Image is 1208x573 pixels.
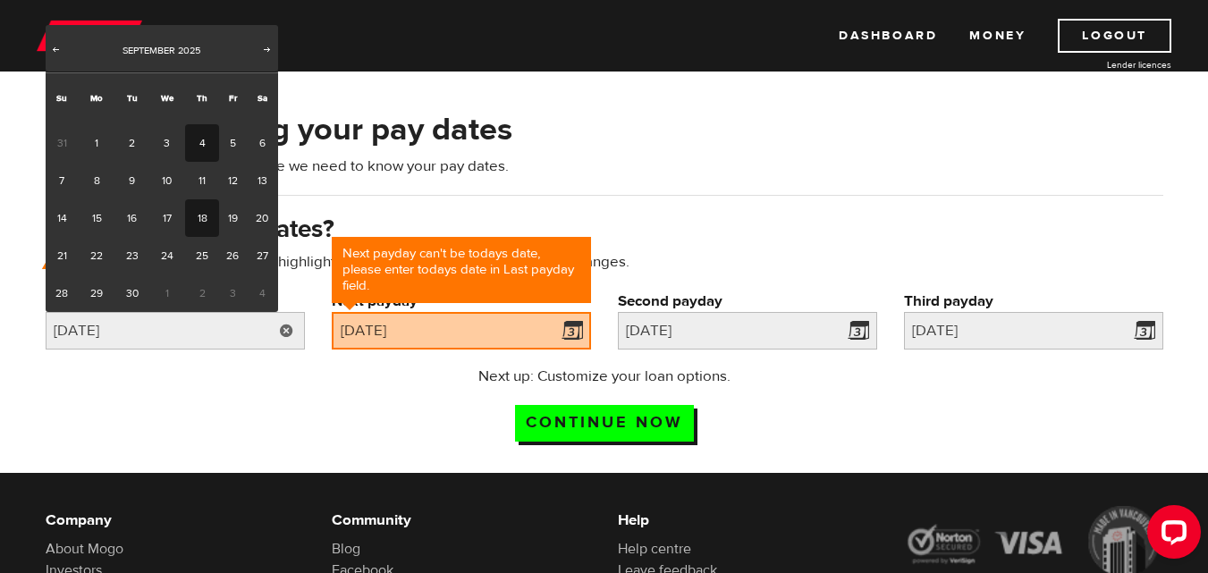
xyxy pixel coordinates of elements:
span: Saturday [258,92,267,104]
a: 26 [219,237,247,274]
a: Blog [332,540,360,558]
h6: Help [618,510,877,531]
a: 10 [148,162,185,199]
a: 30 [115,274,148,312]
a: 17 [148,199,185,237]
a: 29 [79,274,115,312]
a: 8 [79,162,115,199]
a: 16 [115,199,148,237]
h3: When are your pay dates? [46,215,1163,244]
a: Lender licences [1037,58,1171,72]
a: 22 [79,237,115,274]
a: Dashboard [839,19,937,53]
a: About Mogo [46,540,123,558]
iframe: LiveChat chat widget [1133,498,1208,573]
a: 18 [185,199,218,237]
span: Wednesday [161,92,173,104]
p: Next up: Customize your loan options. [427,366,781,387]
a: 9 [115,162,148,199]
label: Second payday [618,291,877,312]
p: To calculate your payment schedule we need to know your pay dates. [46,156,1163,177]
label: Third payday [904,291,1163,312]
a: 15 [79,199,115,237]
a: 5 [219,124,247,162]
span: 4 [247,274,278,312]
a: 12 [219,162,247,199]
span: Thursday [197,92,207,104]
a: 25 [185,237,218,274]
span: Sunday [56,92,67,104]
a: Money [969,19,1026,53]
a: 4 [185,124,218,162]
span: September [122,44,175,57]
span: Monday [90,92,103,104]
h2: Start by entering your pay dates [46,111,1163,148]
a: 27 [247,237,278,274]
span: 2 [185,274,218,312]
a: 14 [46,199,79,237]
a: 19 [219,199,247,237]
span: 1 [148,274,185,312]
a: 7 [46,162,79,199]
a: 1 [79,124,115,162]
h6: Community [332,510,591,531]
a: 11 [185,162,218,199]
h6: Company [46,510,305,531]
span: 3 [219,274,247,312]
a: 23 [115,237,148,274]
span: Tuesday [127,92,138,104]
input: Continue now [515,405,694,442]
a: Help centre [618,540,691,558]
a: Logout [1058,19,1171,53]
a: 24 [148,237,185,274]
a: 21 [46,237,79,274]
a: 6 [247,124,278,162]
span: 2025 [178,44,200,57]
span: Next [260,42,275,56]
a: 3 [148,124,185,162]
img: mogo_logo-11ee424be714fa7cbb0f0f49df9e16ec.png [37,19,142,53]
div: Next payday can't be todays date, please enter todays date in Last payday field. [332,237,591,303]
a: 28 [46,274,79,312]
a: 13 [247,162,278,199]
a: 20 [247,199,278,237]
p: Oops! Please review the areas highlighted below and make any necessary changes. [46,251,1163,273]
a: Next [258,42,276,60]
a: 2 [115,124,148,162]
span: 31 [46,124,79,162]
span: Friday [229,92,237,104]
